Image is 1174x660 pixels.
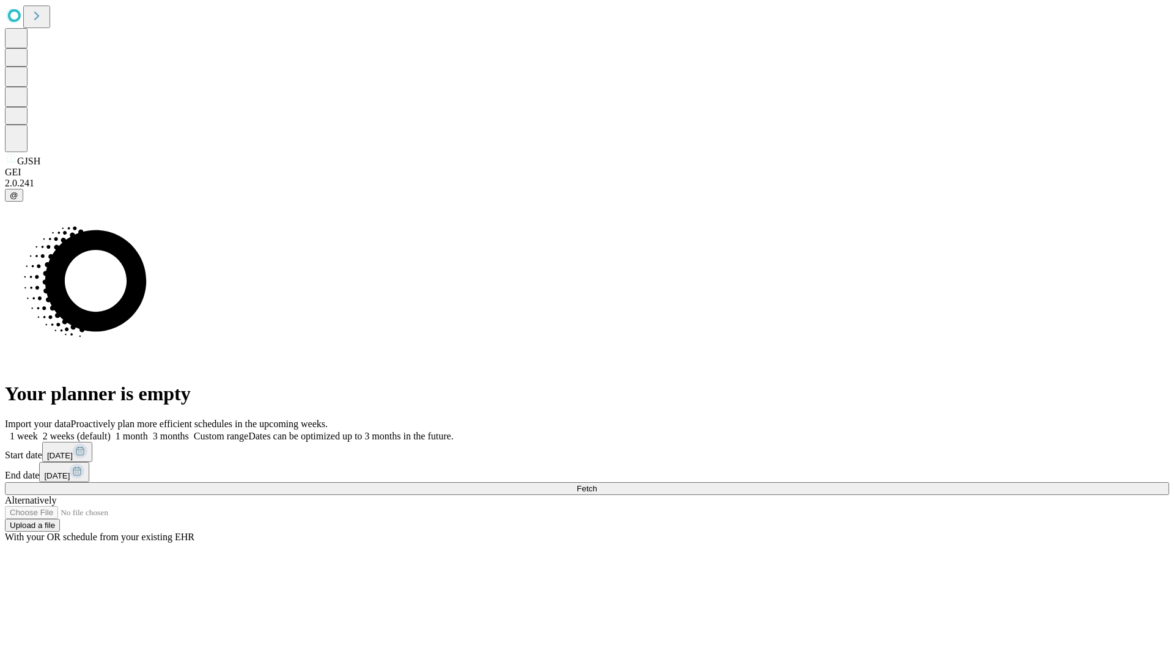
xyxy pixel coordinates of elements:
span: 3 months [153,431,189,441]
h1: Your planner is empty [5,383,1169,405]
span: Alternatively [5,495,56,505]
div: GEI [5,167,1169,178]
button: [DATE] [39,462,89,482]
span: GJSH [17,156,40,166]
div: End date [5,462,1169,482]
span: 1 month [116,431,148,441]
span: [DATE] [44,471,70,480]
div: 2.0.241 [5,178,1169,189]
button: [DATE] [42,442,92,462]
span: Fetch [577,484,597,493]
span: [DATE] [47,451,73,460]
button: @ [5,189,23,202]
span: 2 weeks (default) [43,431,111,441]
div: Start date [5,442,1169,462]
button: Fetch [5,482,1169,495]
span: @ [10,191,18,200]
span: Custom range [194,431,248,441]
span: Import your data [5,419,71,429]
span: Dates can be optimized up to 3 months in the future. [248,431,453,441]
span: 1 week [10,431,38,441]
span: Proactively plan more efficient schedules in the upcoming weeks. [71,419,328,429]
button: Upload a file [5,519,60,532]
span: With your OR schedule from your existing EHR [5,532,194,542]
